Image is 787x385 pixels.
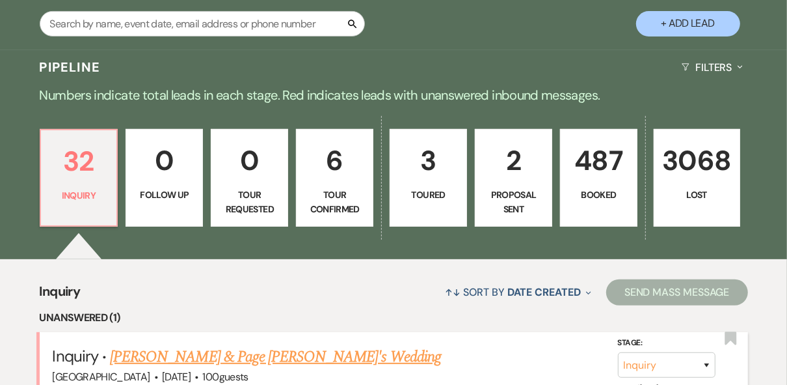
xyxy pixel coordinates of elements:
[662,139,731,182] p: 3068
[568,139,629,182] p: 487
[162,370,191,384] span: [DATE]
[662,188,731,202] p: Lost
[398,139,459,182] p: 3
[483,139,544,182] p: 2
[203,370,248,384] span: 100 guests
[568,188,629,202] p: Booked
[40,11,365,36] input: Search by name, event date, email address or phone number
[40,129,118,227] a: 32Inquiry
[676,50,747,85] button: Filters
[446,285,461,299] span: ↑↓
[219,139,280,182] p: 0
[126,129,203,227] a: 0Follow Up
[606,279,748,306] button: Send Mass Message
[636,11,740,36] button: + Add Lead
[219,188,280,217] p: Tour Requested
[475,129,552,227] a: 2Proposal Sent
[304,188,365,217] p: Tour Confirmed
[560,129,637,227] a: 487Booked
[618,336,715,350] label: Stage:
[53,370,150,384] span: [GEOGRAPHIC_DATA]
[483,188,544,217] p: Proposal Sent
[40,58,101,76] h3: Pipeline
[211,129,288,227] a: 0Tour Requested
[296,129,373,227] a: 6Tour Confirmed
[49,188,109,203] p: Inquiry
[304,139,365,182] p: 6
[49,139,109,183] p: 32
[134,188,194,202] p: Follow Up
[53,346,98,366] span: Inquiry
[40,309,748,326] li: Unanswered (1)
[654,129,740,227] a: 3068Lost
[390,129,467,227] a: 3Toured
[134,139,194,182] p: 0
[507,285,581,299] span: Date Created
[40,281,81,309] span: Inquiry
[110,345,441,369] a: [PERSON_NAME] & Page [PERSON_NAME]'s Wedding
[398,188,459,202] p: Toured
[440,275,596,309] button: Sort By Date Created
